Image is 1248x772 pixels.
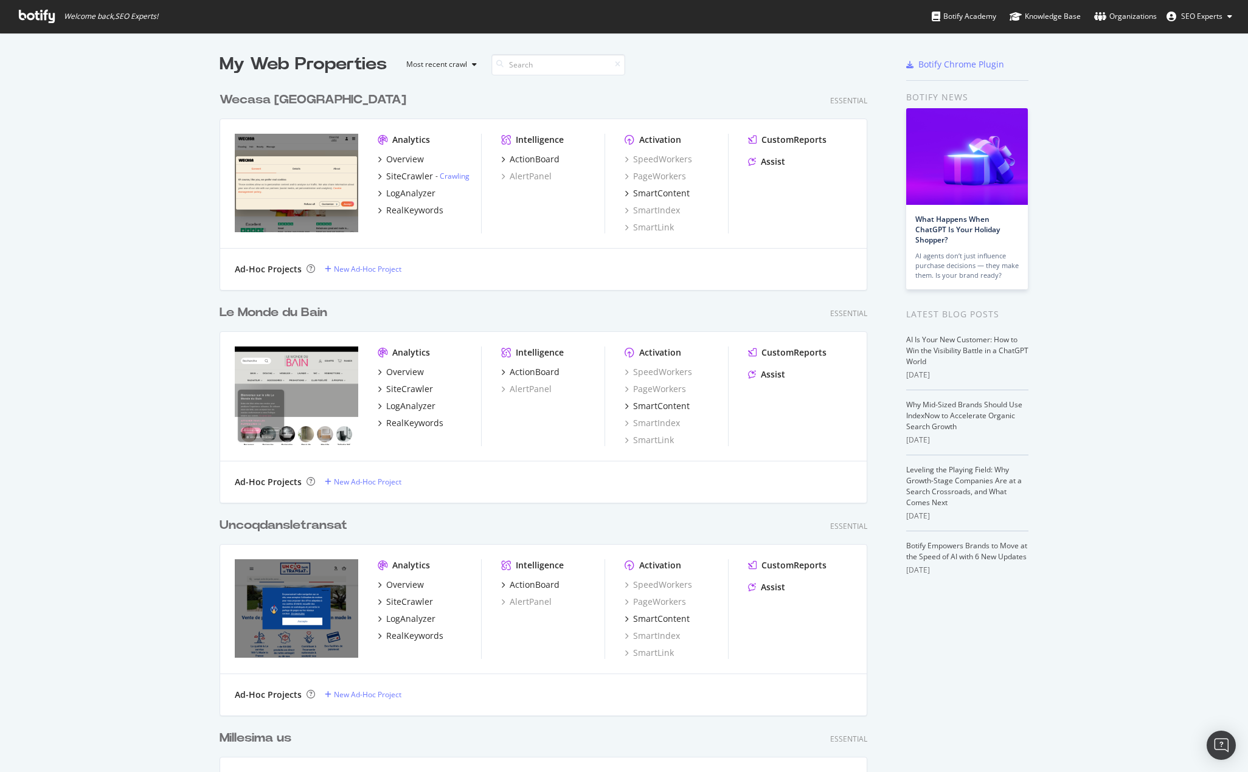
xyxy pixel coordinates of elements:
[906,308,1028,321] div: Latest Blog Posts
[761,368,785,381] div: Assist
[830,734,867,744] div: Essential
[220,729,291,747] div: Millesima us
[639,346,681,359] div: Activation
[501,153,560,165] a: ActionBoard
[334,477,401,487] div: New Ad-Hoc Project
[235,559,358,658] img: uncoqdansletransat.fr
[386,204,443,216] div: RealKeywords
[334,689,401,700] div: New Ad-Hoc Project
[64,12,158,21] span: Welcome back, SEO Experts !
[748,134,827,146] a: CustomReports
[625,630,680,642] div: SmartIndex
[625,187,690,199] a: SmartContent
[915,214,1000,245] a: What Happens When ChatGPT Is Your Holiday Shopper?
[906,370,1028,381] div: [DATE]
[625,417,680,429] a: SmartIndex
[748,581,785,593] a: Assist
[906,565,1028,576] div: [DATE]
[386,400,435,412] div: LogAnalyzer
[830,308,867,319] div: Essential
[639,559,681,571] div: Activation
[1010,10,1081,22] div: Knowledge Base
[625,221,674,233] a: SmartLink
[748,559,827,571] a: CustomReports
[906,108,1028,205] img: What Happens When ChatGPT Is Your Holiday Shopper?
[830,95,867,106] div: Essential
[633,613,690,625] div: SmartContent
[501,579,560,591] a: ActionBoard
[625,647,674,659] a: SmartLink
[748,368,785,381] a: Assist
[386,187,435,199] div: LogAnalyzer
[501,383,552,395] div: AlertPanel
[501,170,552,182] a: AlertPanel
[378,400,435,412] a: LogAnalyzer
[761,559,827,571] div: CustomReports
[906,334,1028,367] a: AI Is Your New Customer: How to Win the Visibility Battle in a ChatGPT World
[625,170,686,182] a: PageWorkers
[378,153,424,165] a: Overview
[378,596,433,608] a: SiteCrawler
[397,55,482,74] button: Most recent crawl
[625,434,674,446] a: SmartLink
[386,170,433,182] div: SiteCrawler
[625,596,686,608] a: PageWorkers
[1181,11,1222,21] span: SEO Experts
[625,400,690,412] a: SmartContent
[220,91,411,109] a: Wecasa [GEOGRAPHIC_DATA]
[510,366,560,378] div: ActionBoard
[1157,7,1242,26] button: SEO Experts
[1207,731,1236,760] div: Open Intercom Messenger
[220,91,406,109] div: Wecasa [GEOGRAPHIC_DATA]
[386,153,424,165] div: Overview
[378,170,470,182] a: SiteCrawler- Crawling
[325,477,401,487] a: New Ad-Hoc Project
[625,383,686,395] a: PageWorkers
[334,264,401,274] div: New Ad-Hoc Project
[220,517,347,534] div: Uncoqdansletransat
[501,596,552,608] a: AlertPanel
[386,579,424,591] div: Overview
[220,52,387,77] div: My Web Properties
[748,346,827,359] a: CustomReports
[220,304,332,322] a: Le Monde du Bain
[510,153,560,165] div: ActionBoard
[378,366,424,378] a: Overview
[625,366,692,378] a: SpeedWorkers
[220,729,296,747] a: Millesima us
[915,251,1019,280] div: AI agents don’t just influence purchase decisions — they make them. Is your brand ready?
[501,366,560,378] a: ActionBoard
[1094,10,1157,22] div: Organizations
[625,579,692,591] div: SpeedWorkers
[906,58,1004,71] a: Botify Chrome Plugin
[378,579,424,591] a: Overview
[235,263,302,275] div: Ad-Hoc Projects
[378,187,435,199] a: LogAnalyzer
[633,187,690,199] div: SmartContent
[906,464,1022,508] a: Leveling the Playing Field: Why Growth-Stage Companies Are at a Search Crossroads, and What Comes...
[633,400,690,412] div: SmartContent
[761,156,785,168] div: Assist
[918,58,1004,71] div: Botify Chrome Plugin
[761,581,785,593] div: Assist
[625,204,680,216] a: SmartIndex
[906,91,1028,104] div: Botify news
[491,54,625,75] input: Search
[906,540,1027,562] a: Botify Empowers Brands to Move at the Speed of AI with 6 New Updates
[325,689,401,700] a: New Ad-Hoc Project
[235,346,358,445] img: lemondedubain.com
[235,134,358,232] img: mag.staging.wecasa.co.uk
[235,476,302,488] div: Ad-Hoc Projects
[386,366,424,378] div: Overview
[435,171,470,181] div: -
[516,559,564,571] div: Intelligence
